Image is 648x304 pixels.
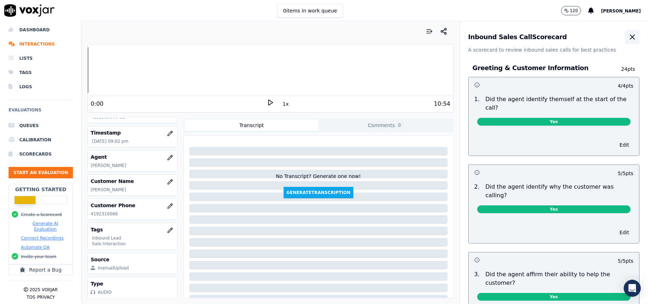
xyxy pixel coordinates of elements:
[471,270,483,287] p: 3 .
[9,51,73,65] a: Lists
[21,254,56,260] button: Invite your team
[9,106,73,119] h6: Evaluations
[91,187,174,193] p: [PERSON_NAME]
[276,173,361,187] div: No Transcript? Generate one now!
[485,270,633,287] p: Did the agent affirm their ability to help the customer?
[91,202,174,209] h3: Customer Phone
[21,235,64,241] button: Connect Recordings
[601,9,641,14] span: [PERSON_NAME]
[468,34,567,40] h3: Inbound Sales Call Scorecard
[91,280,174,287] h3: Type
[473,63,608,73] h3: Greeting & Customer Information
[615,140,633,150] button: Edit
[318,120,452,131] button: Comments
[9,23,73,37] a: Dashboard
[9,37,73,51] a: Interactions
[608,65,635,73] p: 24 pts
[37,294,55,300] button: Privacy
[91,100,104,108] div: 0:00
[9,264,73,275] button: Report a Bug
[91,178,174,185] h3: Customer Name
[471,95,483,112] p: 1 .
[284,187,353,198] button: GenerateTranscription
[477,205,631,213] span: Yes
[618,82,633,89] p: 4 / 4 pts
[92,241,174,247] p: Sale Interaction
[281,99,290,109] button: 1x
[618,257,633,264] p: 5 / 5 pts
[9,167,73,178] button: Start an Evaluation
[561,6,581,15] button: 120
[485,183,633,200] p: Did the agent identify why the customer was calling?
[98,265,129,271] div: manualUpload
[15,186,66,193] h2: Getting Started
[396,122,403,129] span: 0
[615,227,633,237] button: Edit
[91,256,174,263] h3: Source
[92,235,174,241] p: Inbound Lead
[27,294,35,300] button: TOS
[98,289,112,295] div: AUDIO
[21,245,49,250] button: Automate QA
[477,118,631,126] span: Yes
[9,147,73,161] a: Scorecards
[618,170,633,177] p: 5 / 5 pts
[4,4,55,17] img: voxjar logo
[477,293,631,301] span: Yes
[21,221,70,232] button: Generate AI Evaluation
[570,8,578,14] p: 120
[434,100,450,108] div: 10:54
[21,212,62,217] button: Create a Scorecard
[91,226,174,233] h3: Tags
[9,119,73,133] a: Queues
[91,153,174,161] h3: Agent
[30,287,58,293] p: 2025 Voxjar
[91,211,174,217] p: 4192316066
[9,133,73,147] a: Calibration
[471,183,483,200] p: 2 .
[561,6,589,15] button: 120
[277,4,343,17] button: 0items in work queue
[92,138,174,144] p: [DATE] 09:02 pm
[468,46,639,53] p: A scorecard to review inbound sales calls for best practices
[485,95,633,112] p: Did the agent identify themself at the start of the call?
[91,129,174,136] h3: Timestamp
[9,65,73,80] a: Tags
[185,120,318,131] button: Transcript
[624,280,641,297] div: Open Intercom Messenger
[9,80,73,94] a: Logs
[601,6,648,15] button: [PERSON_NAME]
[91,163,174,168] p: [PERSON_NAME]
